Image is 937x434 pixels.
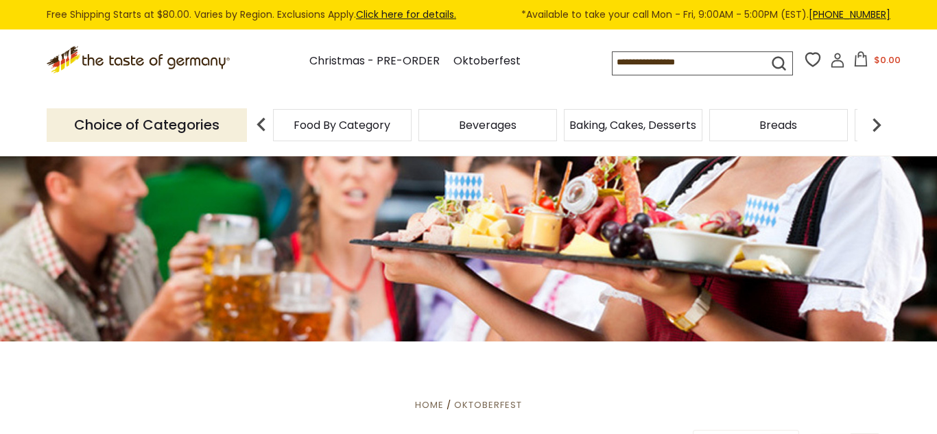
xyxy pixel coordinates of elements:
[454,398,522,411] a: Oktoberfest
[809,8,890,21] a: [PHONE_NUMBER]
[459,120,517,130] a: Beverages
[309,52,440,71] a: Christmas - PRE-ORDER
[863,111,890,138] img: next arrow
[47,7,890,23] div: Free Shipping Starts at $80.00. Varies by Region. Exclusions Apply.
[248,111,275,138] img: previous arrow
[569,120,696,130] a: Baking, Cakes, Desserts
[453,52,521,71] a: Oktoberfest
[356,8,456,21] a: Click here for details.
[759,120,797,130] a: Breads
[47,108,247,142] p: Choice of Categories
[521,7,890,23] span: *Available to take your call Mon - Fri, 9:00AM - 5:00PM (EST).
[848,51,906,72] button: $0.00
[294,120,390,130] a: Food By Category
[874,53,901,67] span: $0.00
[415,398,444,411] a: Home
